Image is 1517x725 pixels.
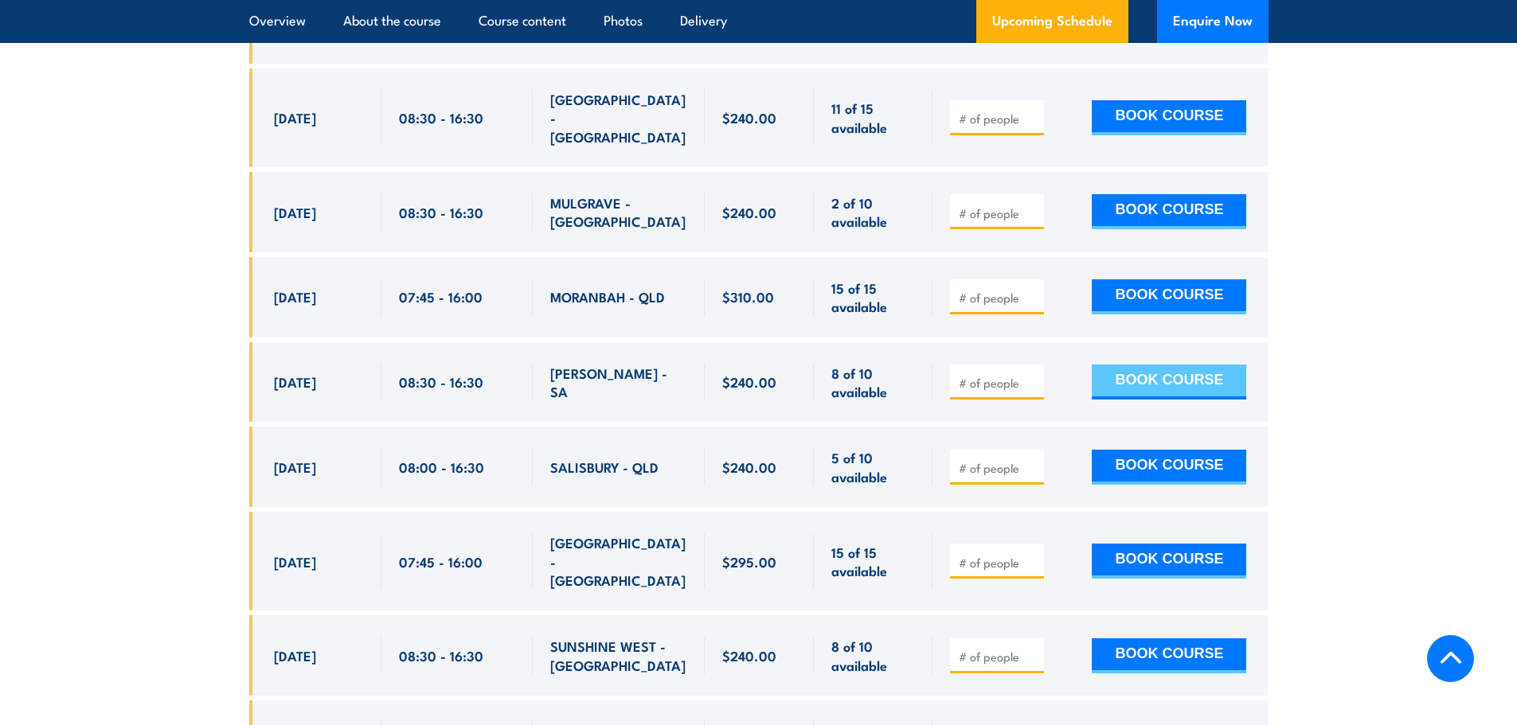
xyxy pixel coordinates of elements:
input: # of people [959,111,1038,127]
span: $310.00 [722,287,774,306]
button: BOOK COURSE [1092,364,1246,400]
span: [DATE] [274,552,316,571]
input: # of people [959,460,1038,476]
span: [GEOGRAPHIC_DATA] - [GEOGRAPHIC_DATA] [550,90,687,146]
span: 08:30 - 16:30 [399,108,483,127]
span: $240.00 [722,203,776,221]
span: 08:30 - 16:30 [399,646,483,665]
span: 07:45 - 16:00 [399,287,483,306]
button: BOOK COURSE [1092,544,1246,579]
span: 15 of 15 available [831,279,915,316]
button: BOOK COURSE [1092,279,1246,314]
span: [DATE] [274,287,316,306]
button: BOOK COURSE [1092,638,1246,673]
span: 08:30 - 16:30 [399,372,483,391]
span: [GEOGRAPHIC_DATA] - [GEOGRAPHIC_DATA] [550,533,687,589]
span: 07:45 - 16:00 [399,552,483,571]
button: BOOK COURSE [1092,100,1246,135]
button: BOOK COURSE [1092,450,1246,485]
span: $240.00 [722,372,776,391]
span: 08:00 - 16:30 [399,458,484,476]
span: [DATE] [274,108,316,127]
span: $295.00 [722,552,776,571]
span: 8 of 10 available [831,637,915,674]
span: $240.00 [722,458,776,476]
span: MULGRAVE - [GEOGRAPHIC_DATA] [550,193,687,231]
span: 15 of 15 available [831,543,915,580]
span: 8 of 10 available [831,364,915,401]
span: [DATE] [274,458,316,476]
input: # of people [959,649,1038,665]
span: 2 of 10 available [831,193,915,231]
span: SUNSHINE WEST - [GEOGRAPHIC_DATA] [550,637,687,674]
button: BOOK COURSE [1092,194,1246,229]
span: 5 of 10 available [831,448,915,485]
span: SALISBURY - QLD [550,458,659,476]
span: [DATE] [274,203,316,221]
span: [DATE] [274,372,316,391]
input: # of people [959,290,1038,306]
span: $240.00 [722,108,776,127]
span: 08:30 - 16:30 [399,203,483,221]
span: [DATE] [274,646,316,665]
span: [PERSON_NAME] - SA [550,364,687,401]
span: MORANBAH - QLD [550,287,665,306]
span: $240.00 [722,646,776,665]
span: 11 of 15 available [831,99,915,136]
input: # of people [959,205,1038,221]
input: # of people [959,375,1038,391]
input: # of people [959,555,1038,571]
